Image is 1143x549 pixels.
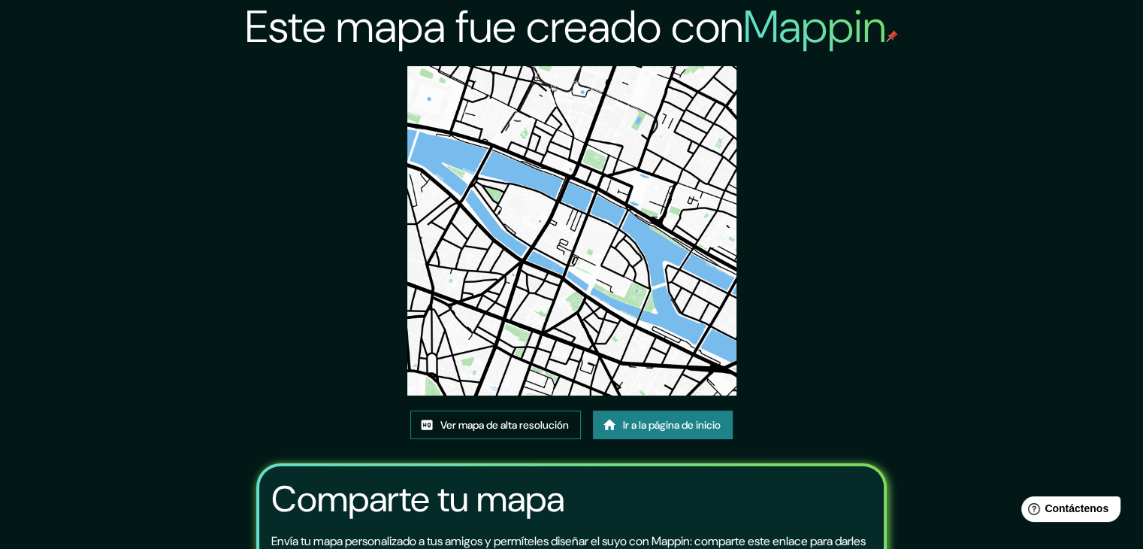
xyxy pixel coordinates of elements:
img: created-map [407,66,736,396]
a: Ir a la página de inicio [593,411,733,439]
a: Ver mapa de alta resolución [410,411,581,439]
font: Comparte tu mapa [271,475,564,523]
font: Ir a la página de inicio [623,418,721,432]
iframe: Lanzador de widgets de ayuda [1009,490,1126,532]
img: pin de mapeo [886,30,898,42]
font: Ver mapa de alta resolución [440,418,569,432]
